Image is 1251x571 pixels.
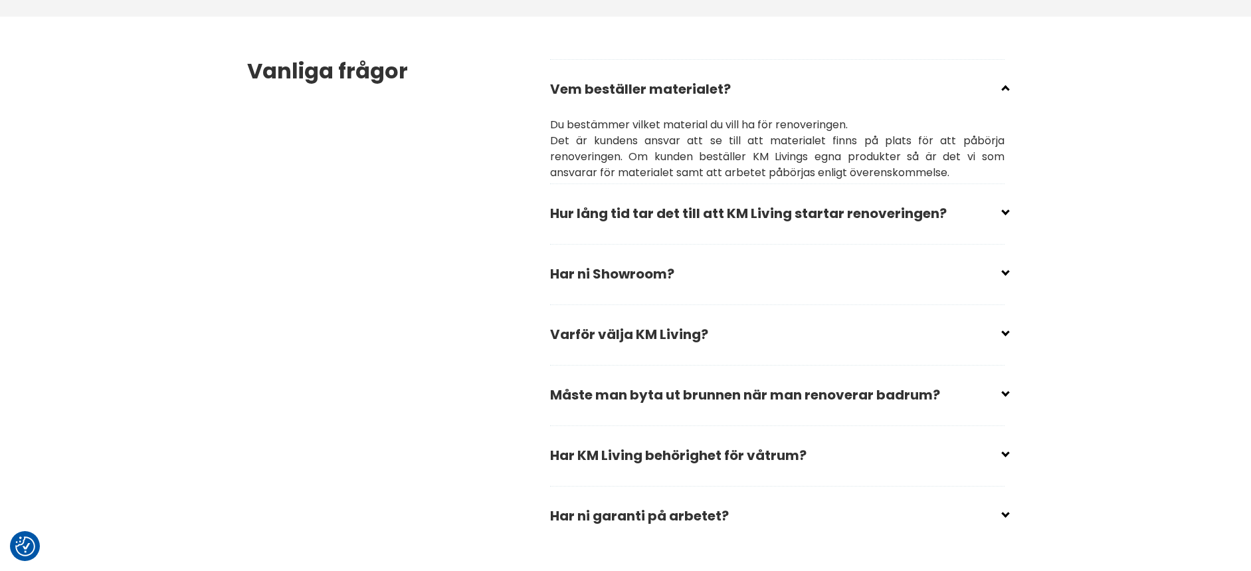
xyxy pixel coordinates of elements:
[550,117,1005,133] p: Du bestämmer vilket material du vill ha för renoveringen.
[550,196,1005,241] h2: Hur lång tid tar det till att KM Living startar renoveringen?
[550,378,1005,423] h2: Måste man byta ut brunnen när man renoverar badrum?
[550,499,1005,544] h2: Har ni garanti på arbetet?
[15,536,35,556] button: Samtyckesinställningar
[550,317,1005,362] h2: Varför välja KM Living?
[550,438,1005,483] h2: Har KM Living behörighet för våtrum?
[550,72,1005,117] h2: Vem beställer materialet?
[550,257,1005,302] h2: Har ni Showroom?
[247,59,550,546] div: Vanliga frågor
[550,133,1005,181] p: Det är kundens ansvar att se till att materialet finns på plats för att påbörja renoveringen. Om ...
[15,536,35,556] img: Revisit consent button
